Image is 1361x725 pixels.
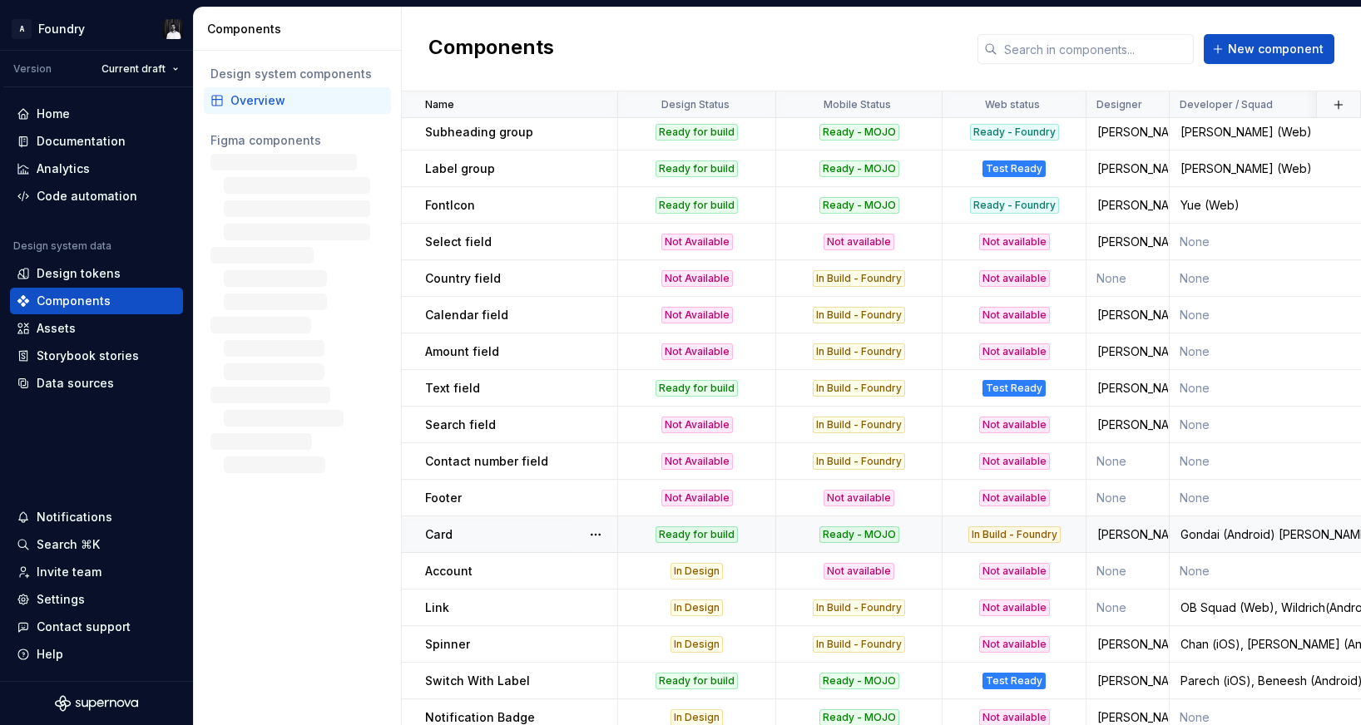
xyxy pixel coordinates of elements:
div: Components [207,21,394,37]
div: Ready for build [656,526,738,543]
div: Foundry [38,21,85,37]
div: In Build - Foundry [813,343,905,360]
div: Ready - MOJO [819,526,899,543]
div: Not Available [661,343,733,360]
div: In Build - Foundry [813,599,905,616]
p: Developer / Squad [1180,98,1273,111]
div: In Design [671,599,723,616]
p: Designer [1096,98,1142,111]
span: Current draft [101,62,166,76]
p: Label group [425,160,495,177]
p: Contact number field [425,453,548,470]
div: Assets [37,320,76,337]
div: [PERSON_NAME] [1087,307,1168,323]
div: Settings [37,591,85,608]
div: Not Available [661,234,733,250]
p: Card [425,526,453,543]
div: Not available [979,599,1050,616]
div: Ready - MOJO [819,124,899,141]
p: FontIcon [425,197,475,214]
div: Not available [979,490,1050,506]
div: Storybook stories [37,348,139,364]
div: Ready - Foundry [970,197,1059,214]
div: Not available [979,563,1050,580]
p: Text field [425,380,480,397]
div: In Build - Foundry [813,270,905,287]
div: Figma components [210,132,384,149]
div: Overview [230,92,384,109]
div: Ready for build [656,197,738,214]
div: [PERSON_NAME] [1087,160,1168,177]
p: Link [425,599,449,616]
button: Help [10,641,183,668]
p: Subheading group [425,124,533,141]
div: Not Available [661,307,733,323]
button: Current draft [94,57,186,81]
a: Analytics [10,155,183,182]
div: [PERSON_NAME] [1087,234,1168,250]
td: None [1086,480,1170,516]
div: Not Available [661,270,733,287]
a: Components [10,288,183,314]
button: Contact support [10,614,183,640]
div: Invite team [37,564,101,580]
p: Search field [425,417,496,433]
div: [PERSON_NAME] [1087,636,1168,653]
div: Test Ready [982,380,1046,397]
div: Version [13,62,52,76]
td: None [1086,443,1170,480]
div: Code automation [37,188,137,205]
a: Design tokens [10,260,183,287]
div: Not Available [661,490,733,506]
td: None [1086,589,1170,626]
div: Ready for build [656,673,738,689]
div: Design tokens [37,265,121,282]
div: Not available [979,453,1050,470]
div: A [12,19,32,39]
div: Search ⌘K [37,536,100,553]
input: Search in components... [997,34,1194,64]
a: Assets [10,315,183,342]
span: New component [1228,41,1324,57]
img: Raj Narandas [163,19,183,39]
div: Analytics [37,160,90,177]
p: Amount field [425,343,499,360]
a: Storybook stories [10,343,183,369]
p: Design Status [661,98,730,111]
div: Not available [979,636,1050,653]
div: Ready for build [656,160,738,177]
p: Mobile Status [824,98,891,111]
a: Settings [10,586,183,613]
div: Notifications [37,509,112,525]
div: Data sources [37,375,114,392]
div: Help [37,646,63,663]
div: Ready - MOJO [819,197,899,214]
a: Data sources [10,370,183,397]
div: Ready - Foundry [970,124,1059,141]
div: Ready - MOJO [819,160,899,177]
button: AFoundryRaj Narandas [3,11,190,47]
div: [PERSON_NAME] [1087,417,1168,433]
div: Design system data [13,239,111,253]
div: Not available [824,563,894,580]
p: Name [425,98,454,111]
svg: Supernova Logo [55,695,138,712]
p: Spinner [425,636,470,653]
p: Web status [985,98,1040,111]
div: [PERSON_NAME] [1087,197,1168,214]
p: Country field [425,270,501,287]
button: Search ⌘K [10,531,183,558]
div: In Build - Foundry [813,417,905,433]
div: Test Ready [982,673,1046,689]
div: In Build - Foundry [813,307,905,323]
div: Not available [824,490,894,506]
div: Home [37,106,70,122]
p: Account [425,563,473,580]
div: [PERSON_NAME] [1087,124,1168,141]
div: In Build - Foundry [813,380,905,397]
div: Test Ready [982,160,1046,177]
div: Contact support [37,619,131,635]
a: Overview [204,87,391,114]
div: Not available [979,270,1050,287]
